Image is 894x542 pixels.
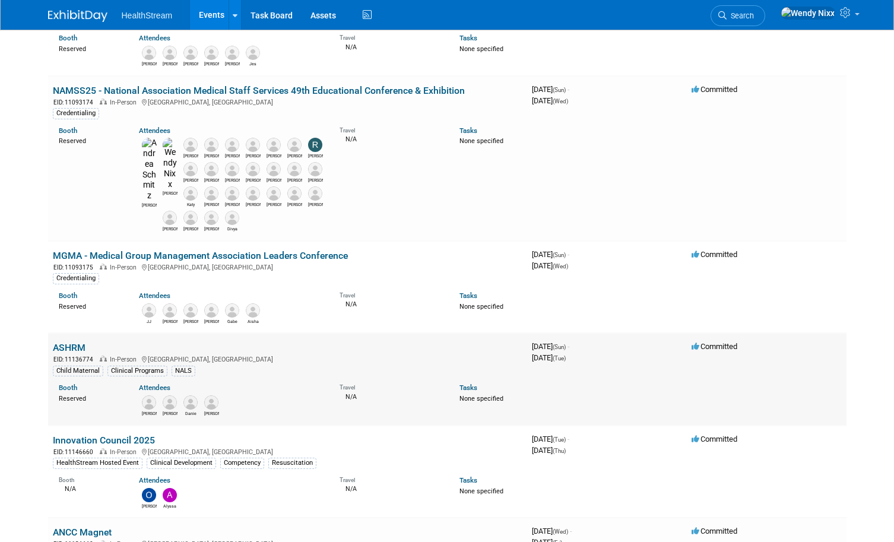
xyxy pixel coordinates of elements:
[532,435,569,443] span: [DATE]
[553,355,566,362] span: (Tue)
[570,527,572,535] span: -
[163,138,177,189] img: Wendy Nixx
[308,201,323,208] div: Meghan Kurtz
[139,34,170,42] a: Attendees
[246,303,260,318] img: Aisha Roels
[204,162,218,176] img: Sadie Welch
[340,42,442,52] div: N/A
[459,34,477,42] a: Tasks
[287,186,302,201] img: Angela Beardsley
[163,189,177,196] div: Wendy Nixx
[267,186,281,201] img: Jackie Jones
[340,30,442,42] div: Travel
[246,46,260,60] img: Jes Walker
[53,356,98,363] span: EID: 11136774
[568,435,569,443] span: -
[225,138,239,152] img: Katie Jobst
[459,137,503,145] span: None specified
[308,162,322,176] img: Sarah Cassidy
[225,152,240,159] div: Katie Jobst
[459,476,477,484] a: Tasks
[532,342,569,351] span: [DATE]
[308,138,322,152] img: Rochelle Celik
[183,225,198,232] div: Tawna Knight
[139,291,170,300] a: Attendees
[204,410,219,417] div: Tanesha Riley
[246,138,260,152] img: Jennie Julius
[53,85,465,96] a: NAMSS25 - National Association Medical Staff Services 49th Educational Conference & Exhibition
[163,60,177,67] div: Rachel Fridja
[459,126,477,135] a: Tasks
[568,342,569,351] span: -
[122,11,173,20] span: HealthStream
[204,46,218,60] img: Kimberly Pantoja
[267,138,281,152] img: Joe Deedy
[225,303,239,318] img: Gabe Glimps
[692,342,737,351] span: Committed
[59,34,77,42] a: Booth
[53,366,103,376] div: Child Maternal
[225,60,240,67] div: Kameron Staten
[459,45,503,53] span: None specified
[142,303,156,318] img: JJ Harnke
[100,264,107,270] img: In-Person Event
[568,85,569,94] span: -
[183,152,198,159] div: Bryan Robbins
[147,458,216,468] div: Clinical Development
[163,46,177,60] img: Rachel Fridja
[183,162,198,176] img: Amy Kleist
[553,252,566,258] span: (Sun)
[59,484,121,493] div: N/A
[163,211,177,225] img: Tom Heitz
[139,383,170,392] a: Attendees
[225,186,239,201] img: Jen Grijalva
[204,176,219,183] div: Sadie Welch
[110,99,140,106] span: In-Person
[459,383,477,392] a: Tasks
[220,458,264,468] div: Competency
[204,318,219,325] div: Ty Meredith
[183,211,198,225] img: Tawna Knight
[287,201,302,208] div: Angela Beardsley
[163,303,177,318] img: William Davis
[246,152,261,159] div: Jennie Julius
[692,435,737,443] span: Committed
[459,487,503,495] span: None specified
[781,7,835,20] img: Wendy Nixx
[142,60,157,67] div: Logan Blackfan
[110,356,140,363] span: In-Person
[225,176,240,183] div: Aaron Faber
[142,488,156,502] img: Olivia Christopher
[204,201,219,208] div: Nicole Otte
[308,176,323,183] div: Sarah Cassidy
[246,60,261,67] div: Jes Walker
[340,134,442,144] div: N/A
[100,448,107,454] img: In-Person Event
[53,449,98,455] span: EID: 11146660
[142,138,157,201] img: Andrea Schmitz
[532,85,569,94] span: [DATE]
[692,250,737,259] span: Committed
[59,291,77,300] a: Booth
[100,99,107,104] img: In-Person Event
[225,162,239,176] img: Aaron Faber
[139,476,170,484] a: Attendees
[142,395,156,410] img: Kathryn Prusinski
[53,458,142,468] div: HealthStream Hosted Event
[225,225,240,232] div: Divya Shroff
[183,46,198,60] img: Daniela Miranda
[225,201,240,208] div: Jen Grijalva
[53,446,522,457] div: [GEOGRAPHIC_DATA], [GEOGRAPHIC_DATA]
[692,527,737,535] span: Committed
[110,448,140,456] span: In-Person
[246,318,261,325] div: Aisha Roels
[53,262,522,272] div: [GEOGRAPHIC_DATA], [GEOGRAPHIC_DATA]
[340,473,442,484] div: Travel
[267,201,281,208] div: Jackie Jones
[553,87,566,93] span: (Sun)
[287,162,302,176] img: Brandi Zevenbergen
[53,273,99,284] div: Credentialing
[172,366,195,376] div: NALS
[183,395,198,410] img: Danie Buhlinger
[53,354,522,364] div: [GEOGRAPHIC_DATA], [GEOGRAPHIC_DATA]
